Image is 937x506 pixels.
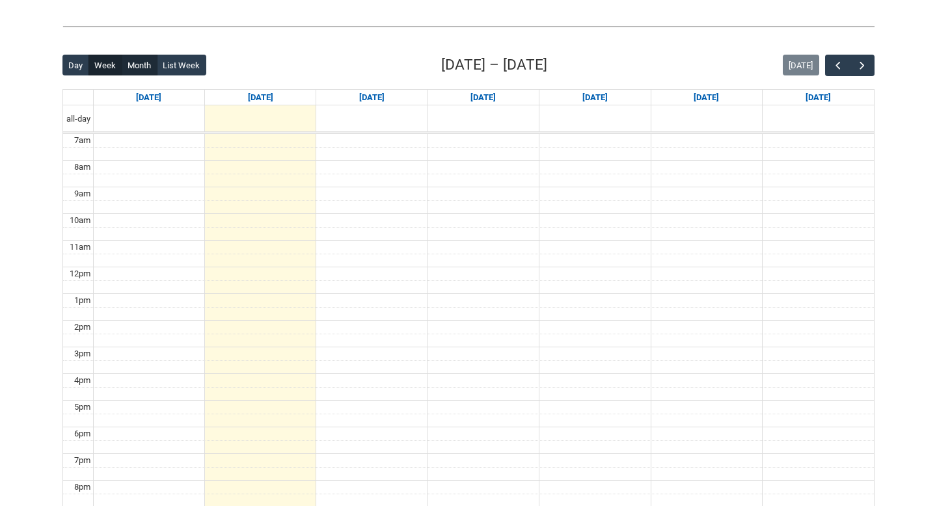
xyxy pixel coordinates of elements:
[72,374,93,387] div: 4pm
[72,454,93,467] div: 7pm
[72,401,93,414] div: 5pm
[72,481,93,494] div: 8pm
[803,90,834,105] a: Go to September 13, 2025
[62,55,89,75] button: Day
[72,161,93,174] div: 8am
[72,321,93,334] div: 2pm
[357,90,387,105] a: Go to September 9, 2025
[72,294,93,307] div: 1pm
[691,90,722,105] a: Go to September 12, 2025
[825,55,850,76] button: Previous Week
[783,55,819,75] button: [DATE]
[72,134,93,147] div: 7am
[64,113,93,126] span: all-day
[88,55,122,75] button: Week
[67,267,93,280] div: 12pm
[468,90,498,105] a: Go to September 10, 2025
[850,55,875,76] button: Next Week
[72,347,93,360] div: 3pm
[245,90,276,105] a: Go to September 8, 2025
[157,55,206,75] button: List Week
[441,54,547,76] h2: [DATE] – [DATE]
[133,90,164,105] a: Go to September 7, 2025
[67,241,93,254] div: 11am
[580,90,610,105] a: Go to September 11, 2025
[72,427,93,440] div: 6pm
[67,214,93,227] div: 10am
[72,187,93,200] div: 9am
[122,55,157,75] button: Month
[62,20,875,33] img: REDU_GREY_LINE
